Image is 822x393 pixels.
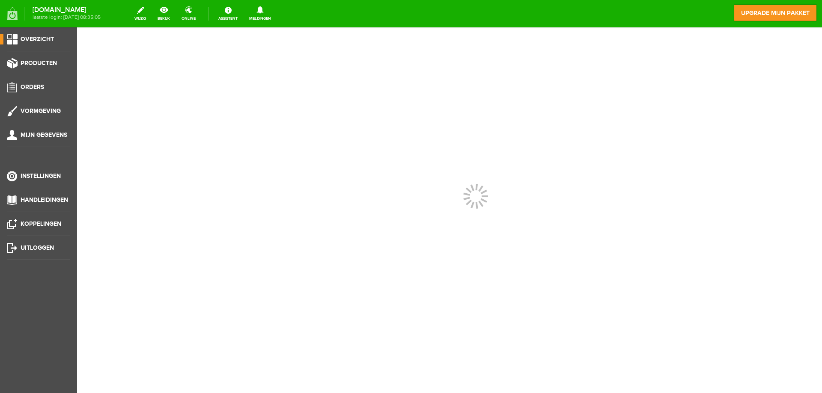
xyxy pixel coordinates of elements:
a: Meldingen [244,4,276,23]
span: Instellingen [21,172,61,180]
strong: [DOMAIN_NAME] [33,8,101,12]
a: upgrade mijn pakket [734,4,817,21]
span: Handleidingen [21,196,68,204]
span: Orders [21,83,44,91]
a: bekijk [152,4,175,23]
span: Vormgeving [21,107,61,115]
a: Assistent [213,4,243,23]
span: laatste login: [DATE] 08:35:05 [33,15,101,20]
span: Producten [21,59,57,67]
a: online [176,4,201,23]
a: wijzig [129,4,151,23]
span: Mijn gegevens [21,131,67,139]
span: Overzicht [21,35,54,43]
span: Uitloggen [21,244,54,251]
span: Koppelingen [21,220,61,228]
